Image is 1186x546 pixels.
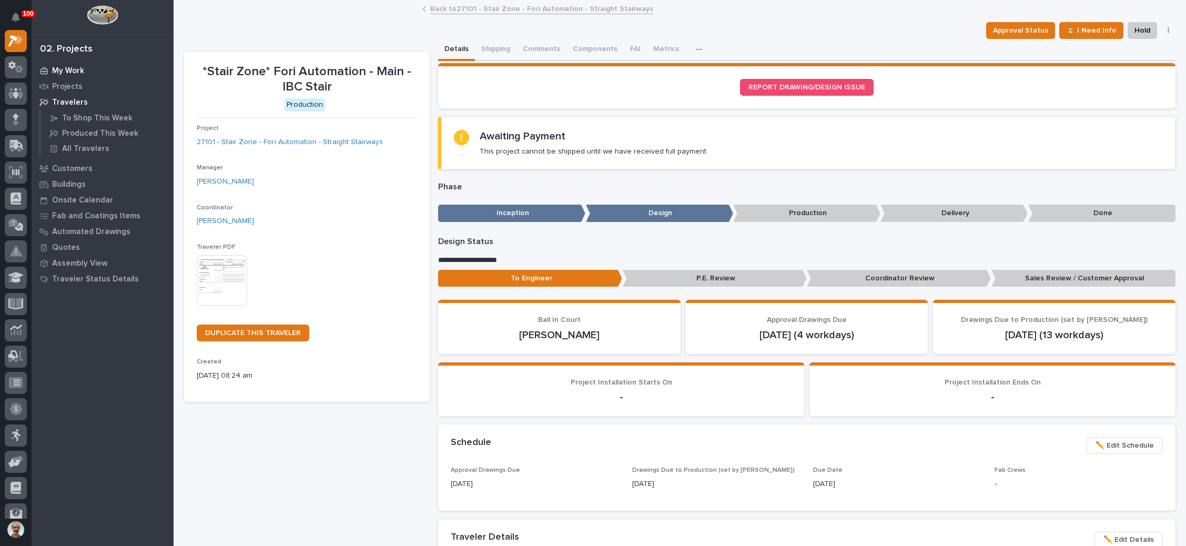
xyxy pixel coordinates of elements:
p: This project cannot be shipped until we have received full payment. [480,147,708,156]
span: Approval Drawings Due [451,467,520,473]
img: Workspace Logo [87,5,118,25]
a: Assembly View [32,255,174,271]
button: Approval Status [986,22,1055,39]
p: All Travelers [62,144,109,154]
a: Automated Drawings [32,224,174,239]
button: ✏️ Edit Schedule [1087,437,1163,454]
span: Project Installation Starts On [571,379,672,386]
p: Inception [438,205,585,222]
button: Hold [1128,22,1157,39]
button: Shipping [475,39,516,61]
span: Ball In Court [538,316,581,323]
p: Sales Review / Customer Approval [991,270,1175,287]
span: Manager [197,165,223,171]
button: Components [566,39,624,61]
a: Onsite Calendar [32,192,174,208]
h2: Awaiting Payment [480,130,565,143]
p: Customers [52,164,93,174]
span: Approval Drawings Due [767,316,847,323]
span: Project [197,125,219,132]
span: Coordinator [197,205,233,211]
a: Quotes [32,239,174,255]
p: Projects [52,82,83,92]
a: 27101 - Stair Zone - Fori Automation - Straight Stairways [197,137,383,148]
button: Details [438,39,475,61]
a: My Work [32,63,174,78]
p: Automated Drawings [52,227,130,237]
p: Quotes [52,243,80,252]
p: Delivery [880,205,1028,222]
p: Produced This Week [62,129,138,138]
button: FAI [624,39,647,61]
p: [DATE] (4 workdays) [698,329,916,341]
a: Buildings [32,176,174,192]
p: [DATE] (13 workdays) [946,329,1163,341]
div: Notifications100 [13,13,27,29]
a: REPORT DRAWING/DESIGN ISSUE [740,79,874,96]
a: Travelers [32,94,174,110]
div: Production [285,98,325,112]
a: All Travelers [40,141,174,156]
span: Drawings Due to Production (set by [PERSON_NAME]) [961,316,1148,323]
span: Project Installation Ends On [945,379,1041,386]
a: [PERSON_NAME] [197,176,254,187]
a: To Shop This Week [40,110,174,125]
p: Coordinator Review [807,270,991,287]
p: Fab and Coatings Items [52,211,140,221]
p: Phase [438,182,1175,192]
p: My Work [52,66,84,76]
a: Traveler Status Details [32,271,174,287]
p: Done [1028,205,1175,222]
p: - [822,391,1163,403]
p: Travelers [52,98,88,107]
button: users-avatar [5,519,27,541]
button: Notifications [5,6,27,28]
span: ✏️ Edit Details [1103,533,1154,546]
p: Design Status [438,237,1175,247]
span: Created [197,359,221,365]
p: P.E. Review [623,270,807,287]
p: Traveler Status Details [52,275,139,284]
div: 02. Projects [40,44,93,55]
button: Metrics [647,39,685,61]
h2: Schedule [451,437,491,449]
a: Fab and Coatings Items [32,208,174,224]
p: *Stair Zone* Fori Automation - Main - IBC Stair [197,64,417,95]
span: Traveler PDF [197,244,236,250]
p: Design [586,205,733,222]
span: Due Date [813,467,843,473]
p: - [451,391,792,403]
p: Assembly View [52,259,107,268]
p: - [995,479,1163,490]
p: Production [733,205,880,222]
a: Projects [32,78,174,94]
p: Buildings [52,180,86,189]
p: To Engineer [438,270,622,287]
a: [PERSON_NAME] [197,216,254,227]
a: Produced This Week [40,126,174,140]
a: Back to27101 - Stair Zone - Fori Automation - Straight Stairways [430,2,653,14]
a: DUPLICATE THIS TRAVELER [197,325,309,341]
p: [PERSON_NAME] [451,329,668,341]
span: ⏳ I Need Info [1066,24,1117,37]
button: ⏳ I Need Info [1059,22,1123,39]
p: Onsite Calendar [52,196,113,205]
span: REPORT DRAWING/DESIGN ISSUE [748,84,865,91]
span: Fab Crews [995,467,1026,473]
span: Hold [1134,24,1150,37]
p: [DATE] [451,479,619,490]
h2: Traveler Details [451,532,519,543]
p: 100 [23,10,34,17]
span: Approval Status [993,24,1048,37]
span: ✏️ Edit Schedule [1096,439,1154,452]
button: Comments [516,39,566,61]
p: To Shop This Week [62,114,133,123]
p: [DATE] [813,479,981,490]
span: Drawings Due to Production (set by [PERSON_NAME]) [632,467,795,473]
span: DUPLICATE THIS TRAVELER [205,329,301,337]
p: [DATE] 08:24 am [197,370,417,381]
p: [DATE] [632,479,800,490]
a: Customers [32,160,174,176]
